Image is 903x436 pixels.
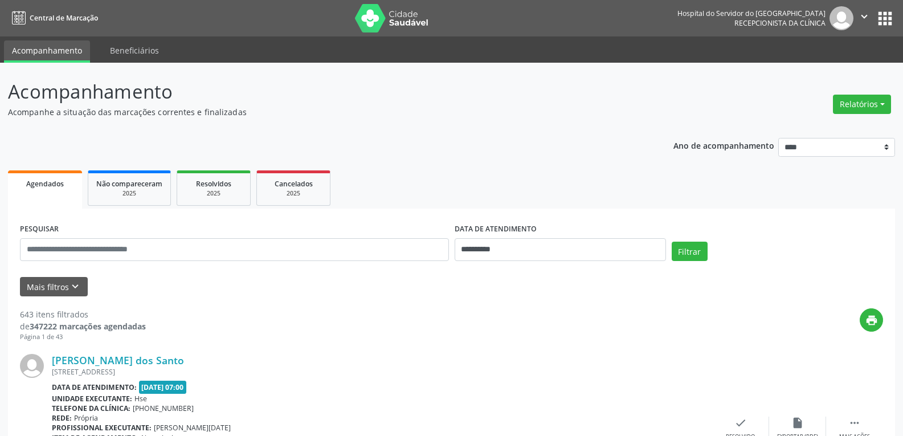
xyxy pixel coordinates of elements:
label: PESQUISAR [20,221,59,238]
p: Acompanhamento [8,78,629,106]
img: img [830,6,853,30]
i: print [865,314,878,327]
div: Hospital do Servidor do [GEOGRAPHIC_DATA] [677,9,826,18]
i: insert_drive_file [791,417,804,429]
label: DATA DE ATENDIMENTO [455,221,537,238]
button: Mais filtroskeyboard_arrow_down [20,277,88,297]
button: Filtrar [672,242,708,261]
button: Relatórios [833,95,891,114]
span: Cancelados [275,179,313,189]
span: Própria [74,413,98,423]
button: apps [875,9,895,28]
div: Página 1 de 43 [20,332,146,342]
button:  [853,6,875,30]
i:  [848,417,861,429]
span: [PHONE_NUMBER] [133,404,194,413]
a: Beneficiários [102,40,167,60]
span: Agendados [26,179,64,189]
div: 2025 [265,189,322,198]
span: [DATE] 07:00 [139,381,187,394]
span: Resolvidos [196,179,231,189]
div: 2025 [96,189,162,198]
div: [STREET_ADDRESS] [52,367,712,377]
button: print [860,308,883,332]
i:  [858,10,871,23]
div: de [20,320,146,332]
i: check [734,417,747,429]
span: Recepcionista da clínica [734,18,826,28]
div: 2025 [185,189,242,198]
a: Central de Marcação [8,9,98,27]
p: Acompanhe a situação das marcações correntes e finalizadas [8,106,629,118]
img: img [20,354,44,378]
b: Telefone da clínica: [52,404,130,413]
a: Acompanhamento [4,40,90,63]
b: Profissional executante: [52,423,152,433]
span: Central de Marcação [30,13,98,23]
i: keyboard_arrow_down [69,280,81,293]
b: Rede: [52,413,72,423]
p: Ano de acompanhamento [673,138,774,152]
span: Hse [134,394,147,404]
b: Unidade executante: [52,394,132,404]
span: Não compareceram [96,179,162,189]
span: [PERSON_NAME][DATE] [154,423,231,433]
b: Data de atendimento: [52,382,137,392]
strong: 347222 marcações agendadas [30,321,146,332]
div: 643 itens filtrados [20,308,146,320]
a: [PERSON_NAME] dos Santo [52,354,184,366]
